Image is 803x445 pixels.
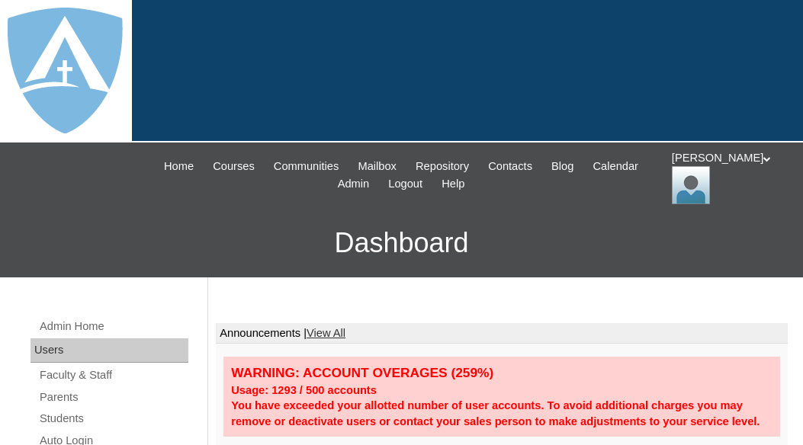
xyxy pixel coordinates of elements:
[586,158,646,175] a: Calendar
[274,158,339,175] span: Communities
[213,158,255,175] span: Courses
[231,364,772,382] div: WARNING: ACCOUNT OVERAGES (259%)
[593,158,638,175] span: Calendar
[231,398,772,429] div: You have exceeded your allotted number of user accounts. To avoid additional charges you may remo...
[8,209,795,277] h3: Dashboard
[205,158,262,175] a: Courses
[231,384,377,396] strong: Usage: 1293 / 500 accounts
[480,158,540,175] a: Contacts
[307,327,345,339] a: View All
[338,175,370,193] span: Admin
[408,158,477,175] a: Repository
[38,317,188,336] a: Admin Home
[38,388,188,407] a: Parents
[388,175,422,193] span: Logout
[442,175,464,193] span: Help
[358,158,397,175] span: Mailbox
[672,150,788,204] div: [PERSON_NAME]
[266,158,347,175] a: Communities
[8,8,123,133] img: logo-white.png
[330,175,377,193] a: Admin
[216,323,788,344] td: Announcements |
[164,158,194,175] span: Home
[31,338,188,363] div: Users
[551,158,573,175] span: Blog
[672,166,710,204] img: Thomas Lambert
[544,158,581,175] a: Blog
[416,158,469,175] span: Repository
[488,158,532,175] span: Contacts
[434,175,472,193] a: Help
[156,158,201,175] a: Home
[38,409,188,428] a: Students
[350,158,404,175] a: Mailbox
[381,175,430,193] a: Logout
[38,366,188,385] a: Faculty & Staff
